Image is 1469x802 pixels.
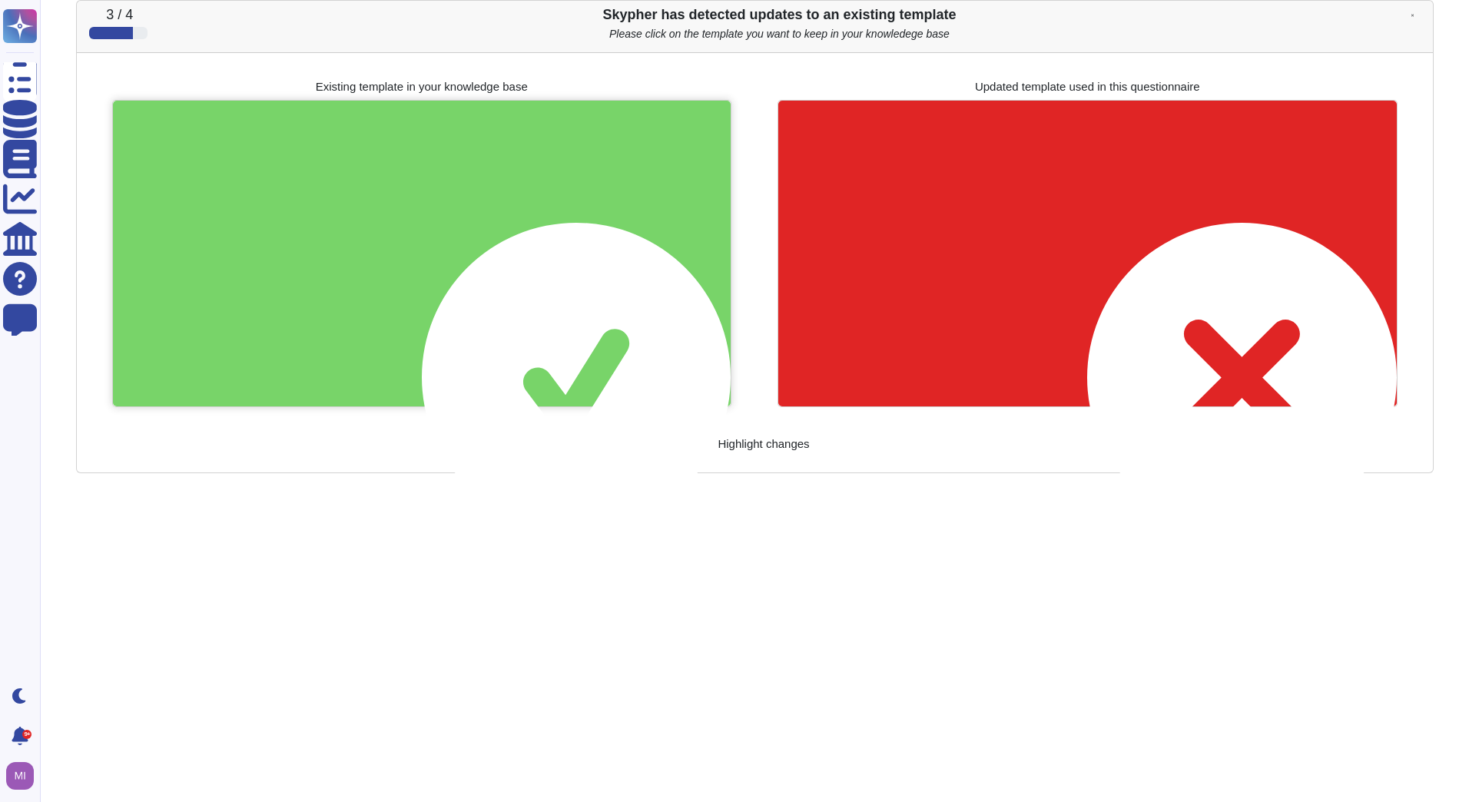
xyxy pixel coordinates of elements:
[3,759,45,793] button: user
[89,81,755,92] p: Existing template in your knowledge base
[602,7,956,22] b: Skypher has detected updates to an existing template
[754,81,1421,92] p: Updated template used in this questionnaire
[609,28,950,40] i: Please click on the template you want to keep in your knowledege base
[106,7,147,24] p: 3 / 4
[718,438,809,449] div: Highlight changes
[22,730,32,739] div: 9+
[6,762,34,790] img: user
